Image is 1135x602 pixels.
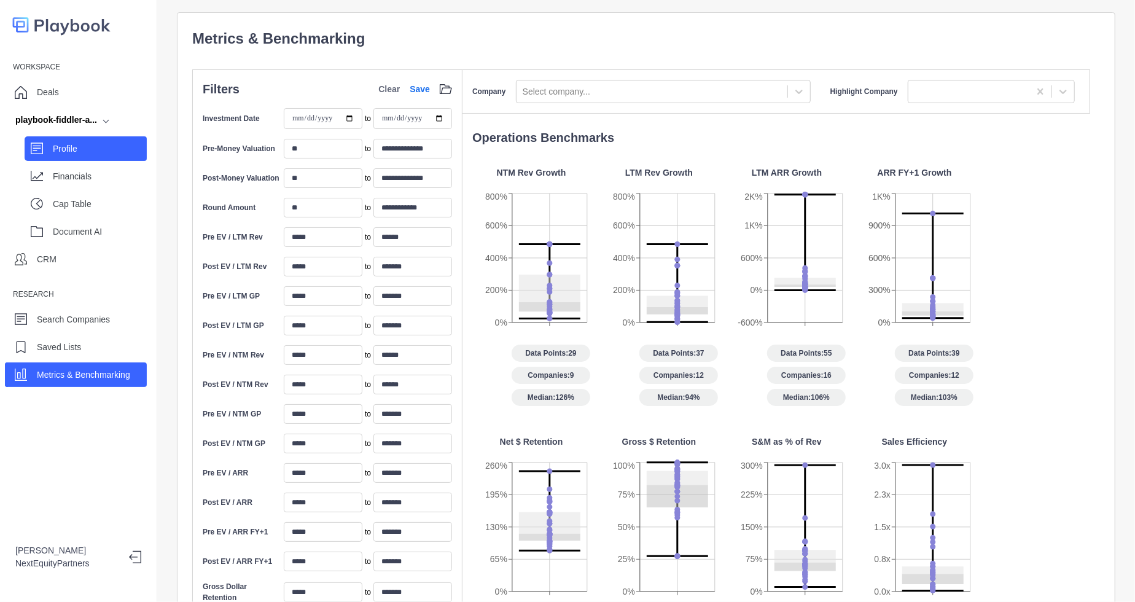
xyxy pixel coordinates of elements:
tspan: 400% [613,253,635,263]
tspan: 0% [495,587,507,596]
span: to [365,467,371,479]
tspan: 1K% [872,192,891,201]
p: Gross $ Retention [622,436,696,448]
label: Post EV / ARR [203,497,252,508]
tspan: 150% [741,522,763,532]
tspan: 300% [868,285,891,295]
label: Pre EV / ARR FY+1 [203,526,268,537]
span: Median: 126% [512,389,590,406]
p: Clear [378,83,400,96]
tspan: 800% [485,192,507,201]
label: Pre EV / NTM GP [203,408,261,420]
span: Data Points: 55 [767,345,846,362]
p: ARR FY+1 Growth [878,166,952,179]
tspan: 0% [751,587,763,596]
tspan: 0% [623,587,635,596]
label: Pre EV / LTM Rev [203,232,263,243]
tspan: 0% [623,318,635,327]
span: to [365,350,371,361]
span: Median: 106% [767,389,846,406]
span: Companies: 12 [895,367,973,384]
tspan: 800% [613,192,635,201]
tspan: 0% [751,285,763,295]
p: Filters [203,80,240,98]
tspan: 0% [495,318,507,327]
a: Save [410,83,430,96]
span: to [365,143,371,154]
p: Cap Table [53,198,147,211]
p: Profile [53,143,147,155]
span: to [365,526,371,537]
label: Pre EV / LTM GP [203,291,260,302]
span: Data Points: 37 [639,345,718,362]
p: Metrics & Benchmarking [192,28,1100,50]
tspan: 0% [878,318,891,327]
p: Operations Benchmarks [472,128,1090,147]
label: Round Amount [203,202,255,213]
tspan: 600% [741,253,763,263]
p: Document AI [53,225,147,238]
p: LTM Rev Growth [625,166,693,179]
span: to [365,379,371,390]
span: to [365,261,371,272]
span: to [365,202,371,213]
label: Post-Money Valuation [203,173,279,184]
label: Pre EV / NTM Rev [203,350,264,361]
tspan: 50% [618,522,635,532]
p: Net $ Retention [500,436,563,448]
tspan: 600% [613,221,635,230]
tspan: 75% [746,554,763,564]
tspan: 225% [741,490,763,499]
span: to [365,408,371,420]
p: Deals [37,86,59,99]
p: CRM [37,253,57,266]
label: Pre-Money Valuation [203,143,275,154]
span: to [365,173,371,184]
span: to [365,291,371,302]
tspan: 0.0x [875,587,891,596]
p: Search Companies [37,313,110,326]
p: Financials [53,170,147,183]
tspan: 130% [485,522,507,532]
tspan: 2K% [744,192,763,201]
p: S&M as % of Rev [752,436,822,448]
label: Post EV / NTM Rev [203,379,268,390]
span: to [365,556,371,567]
tspan: 600% [485,221,507,230]
tspan: 25% [618,554,635,564]
span: to [365,438,371,449]
tspan: 65% [490,554,507,564]
tspan: 260% [485,461,507,471]
span: to [365,113,371,124]
label: Pre EV / ARR [203,467,248,479]
label: Post EV / LTM Rev [203,261,267,272]
tspan: 75% [618,490,635,499]
tspan: 0.8x [875,554,891,564]
img: logo-colored [12,12,111,37]
span: Data Points: 39 [895,345,973,362]
span: Median: 94% [639,389,718,406]
span: Companies: 9 [512,367,590,384]
label: Post EV / ARR FY+1 [203,556,272,567]
tspan: 300% [741,461,763,471]
tspan: 100% [613,461,635,471]
span: Median: 103% [895,389,973,406]
tspan: 200% [613,285,635,295]
label: Company [472,86,506,97]
p: Sales Efficiency [882,436,948,448]
span: to [365,497,371,508]
span: to [365,232,371,243]
tspan: 3.0x [875,461,891,471]
tspan: 195% [485,490,507,499]
span: Companies: 16 [767,367,846,384]
p: Saved Lists [37,341,81,354]
span: to [365,320,371,331]
p: LTM ARR Growth [752,166,822,179]
span: Data Points: 29 [512,345,590,362]
tspan: 2.3x [875,490,891,499]
label: Investment Date [203,113,260,124]
div: playbook-fiddler-a... [15,114,97,127]
tspan: 600% [868,253,891,263]
p: NextEquityPartners [15,557,119,570]
label: Post EV / LTM GP [203,320,264,331]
